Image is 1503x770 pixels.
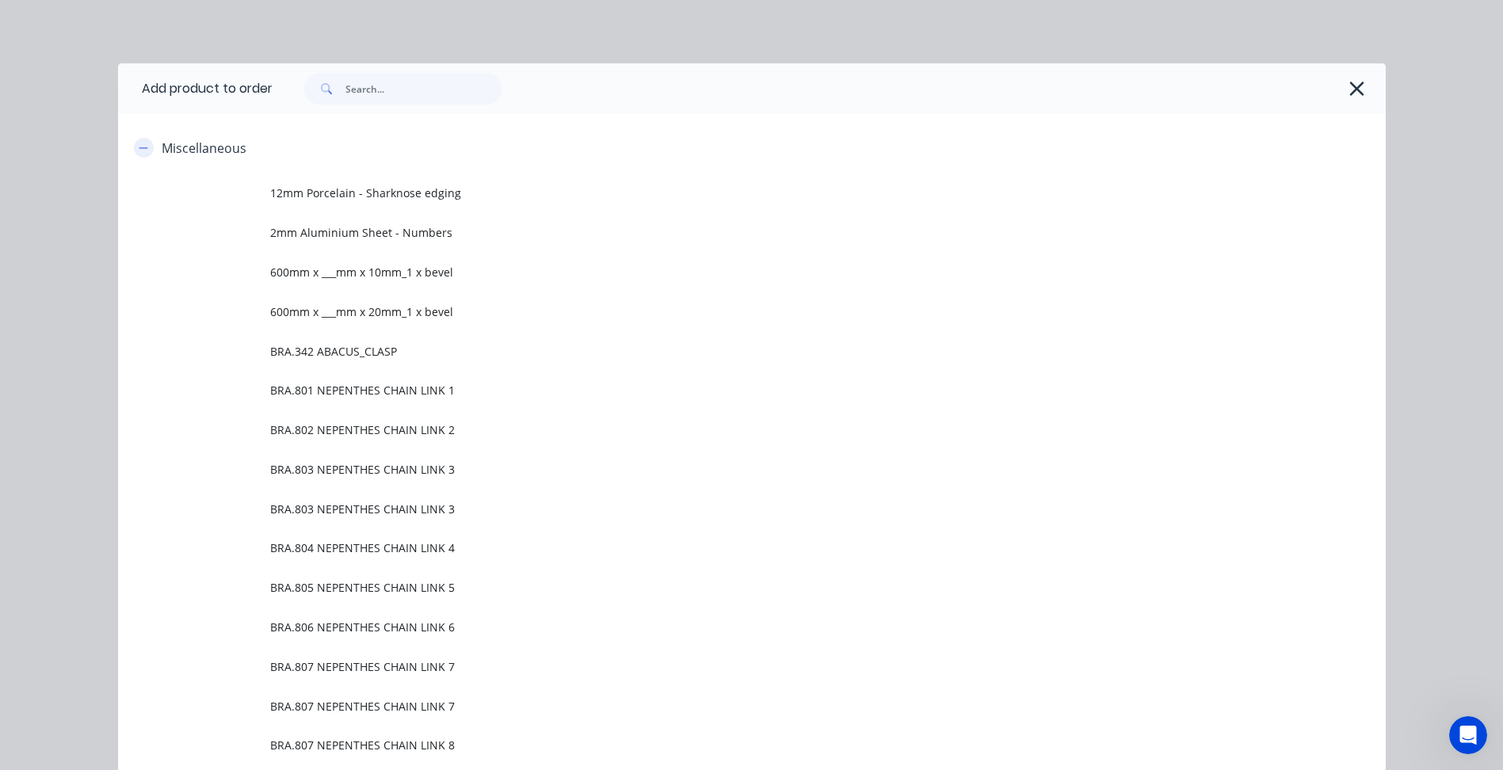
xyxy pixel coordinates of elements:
[1449,716,1487,754] iframe: Intercom live chat
[270,343,1162,360] span: BRA.342 ABACUS_CLASP
[270,737,1162,753] span: BRA.807 NEPENTHES CHAIN LINK 8
[270,501,1162,517] span: BRA.803 NEPENTHES CHAIN LINK 3
[270,303,1162,320] span: 600mm x ___mm x 20mm_1 x bevel
[345,73,502,105] input: Search...
[162,139,246,158] div: Miscellaneous
[270,579,1162,596] span: BRA.805 NEPENTHES CHAIN LINK 5
[270,264,1162,280] span: 600mm x ___mm x 10mm_1 x bevel
[270,698,1162,715] span: BRA.807 NEPENTHES CHAIN LINK 7
[270,461,1162,478] span: BRA.803 NEPENTHES CHAIN LINK 3
[270,539,1162,556] span: BRA.804 NEPENTHES CHAIN LINK 4
[270,224,1162,241] span: 2mm Aluminium Sheet - Numbers
[270,185,1162,201] span: 12mm Porcelain - Sharknose edging
[270,619,1162,635] span: BRA.806 NEPENTHES CHAIN LINK 6
[270,658,1162,675] span: BRA.807 NEPENTHES CHAIN LINK 7
[270,382,1162,398] span: BRA.801 NEPENTHES CHAIN LINK 1
[118,63,273,114] div: Add product to order
[270,421,1162,438] span: BRA.802 NEPENTHES CHAIN LINK 2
